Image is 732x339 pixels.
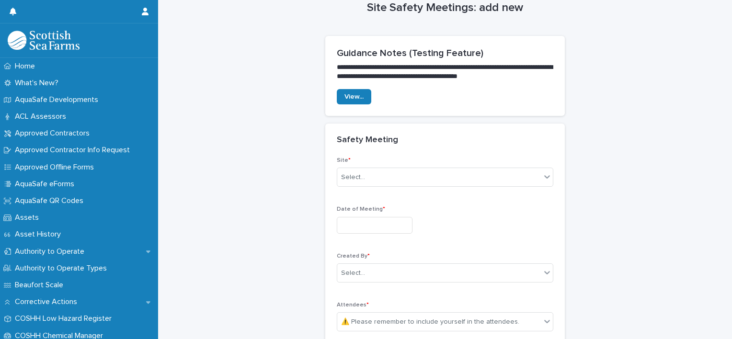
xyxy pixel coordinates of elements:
[337,89,371,104] a: View...
[11,281,71,290] p: Beaufort Scale
[337,253,370,259] span: Created By
[341,172,365,182] div: Select...
[341,317,519,327] div: ⚠️ Please remember to include yourself in the attendees.
[337,158,351,163] span: Site
[11,163,102,172] p: Approved Offline Forms
[11,213,46,222] p: Assets
[11,146,137,155] p: Approved Contractor Info Request
[11,79,66,88] p: What's New?
[344,93,364,100] span: View...
[341,268,365,278] div: Select...
[11,264,114,273] p: Authority to Operate Types
[11,112,74,121] p: ACL Assessors
[11,180,82,189] p: AquaSafe eForms
[337,206,385,212] span: Date of Meeting
[11,230,69,239] p: Asset History
[11,247,92,256] p: Authority to Operate
[11,95,106,104] p: AquaSafe Developments
[8,31,80,50] img: bPIBxiqnSb2ggTQWdOVV
[337,47,553,59] h2: Guidance Notes (Testing Feature)
[11,314,119,323] p: COSHH Low Hazard Register
[337,302,369,308] span: Attendees
[325,1,565,15] h1: Site Safety Meetings: add new
[337,135,398,146] h2: Safety Meeting
[11,196,91,205] p: AquaSafe QR Codes
[11,129,97,138] p: Approved Contractors
[11,62,43,71] p: Home
[11,297,85,306] p: Corrective Actions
